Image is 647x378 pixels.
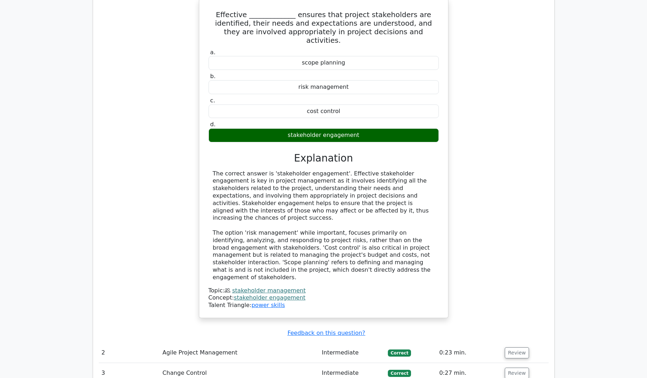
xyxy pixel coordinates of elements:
td: Agile Project Management [160,343,319,363]
div: cost control [209,104,439,118]
span: d. [210,121,216,128]
div: stakeholder engagement [209,128,439,142]
span: b. [210,73,216,80]
h5: Effective _____________ ensures that project stakeholders are identified, their needs and expecta... [208,10,440,45]
td: Intermediate [319,343,385,363]
td: 2 [99,343,160,363]
a: stakeholder engagement [234,294,305,301]
div: Talent Triangle: [209,287,439,309]
a: power skills [251,302,285,308]
a: Feedback on this question? [287,330,365,336]
td: 0:23 min. [436,343,502,363]
h3: Explanation [213,152,435,164]
span: Correct [388,370,411,377]
div: Topic: [209,287,439,295]
div: Concept: [209,294,439,302]
span: c. [210,97,215,104]
span: a. [210,49,216,56]
div: scope planning [209,56,439,70]
span: Correct [388,349,411,357]
a: stakeholder management [232,287,305,294]
div: risk management [209,80,439,94]
button: Review [505,347,529,358]
div: The correct answer is 'stakeholder engagement'. Effective stakeholder engagement is key in projec... [213,170,435,281]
